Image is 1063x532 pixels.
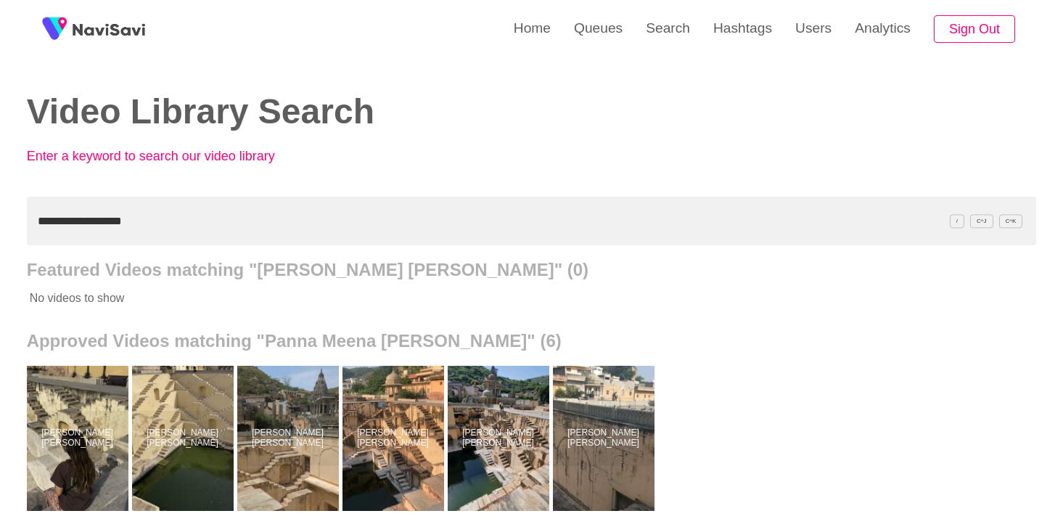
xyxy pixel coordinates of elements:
a: [PERSON_NAME] [PERSON_NAME]Panna Meena ka Kund [448,366,553,511]
button: Sign Out [934,15,1015,44]
span: C^J [970,214,993,228]
span: C^K [999,214,1023,228]
a: [PERSON_NAME] [PERSON_NAME]Panna Meena ka Kund [132,366,237,511]
p: Enter a keyword to search our video library [27,149,346,164]
img: fireSpot [73,22,145,36]
p: No videos to show [27,280,936,316]
h2: Video Library Search [27,93,510,131]
h2: Featured Videos matching "[PERSON_NAME] [PERSON_NAME]" (0) [27,260,1037,280]
a: [PERSON_NAME] [PERSON_NAME]Panna Meena ka Kund [237,366,342,511]
a: [PERSON_NAME] [PERSON_NAME]Panna Meena ka Kund [27,366,132,511]
a: [PERSON_NAME] [PERSON_NAME]Panna Meena ka Kund [553,366,658,511]
span: / [950,214,964,228]
h2: Approved Videos matching "Panna Meena [PERSON_NAME]" (6) [27,331,1037,351]
a: [PERSON_NAME] [PERSON_NAME]Panna Meena ka Kund [342,366,448,511]
img: fireSpot [36,11,73,47]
